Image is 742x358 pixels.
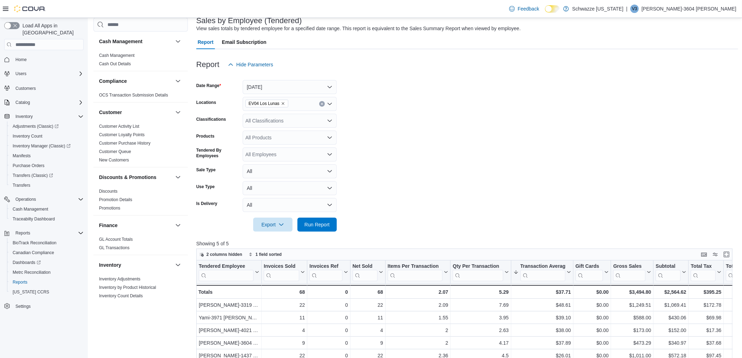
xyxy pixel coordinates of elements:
button: Cash Management [99,38,172,45]
label: Products [196,133,215,139]
button: Discounts & Promotions [174,173,182,181]
a: Adjustments (Classic) [7,121,86,131]
button: Invoices Ref [309,263,348,281]
a: GL Account Totals [99,237,133,242]
div: Invoices Sold [264,263,299,281]
span: Inventory by Product Historical [99,285,156,290]
div: $0.00 [576,288,609,296]
span: Purchase Orders [13,163,45,168]
span: Washington CCRS [10,288,84,296]
button: BioTrack Reconciliation [7,238,86,248]
div: Transaction Average [520,263,565,281]
button: Catalog [1,98,86,107]
button: Customer [99,109,172,116]
button: Display options [711,250,720,259]
span: Operations [15,197,36,202]
div: $1,249.51 [613,301,651,309]
span: Cash Management [10,205,84,213]
h3: Cash Management [99,38,143,45]
a: Customer Activity List [99,124,139,129]
span: Home [13,55,84,64]
div: $0.00 [576,339,609,347]
span: Inventory Adjustments [99,276,140,282]
button: Hide Parameters [225,58,276,72]
div: $69.98 [691,313,721,322]
a: Inventory Count Details [99,293,143,298]
h3: Finance [99,222,118,229]
button: Compliance [174,77,182,85]
a: Traceabilty Dashboard [10,215,58,223]
button: [US_STATE] CCRS [7,287,86,297]
span: Users [15,71,26,77]
button: Qty Per Transaction [453,263,508,281]
span: Users [13,69,84,78]
div: Items Per Transaction [388,263,443,270]
a: New Customers [99,158,129,163]
span: Reports [15,230,30,236]
a: Transfers (Classic) [7,171,86,180]
button: Manifests [7,151,86,161]
div: [PERSON_NAME]-3319 [PERSON_NAME] [199,301,259,309]
h3: Discounts & Promotions [99,174,156,181]
div: Transaction Average [520,263,565,270]
span: EV04 Los Lunas [249,100,280,107]
span: Reports [13,229,84,237]
span: Customer Loyalty Points [99,132,145,138]
div: Discounts & Promotions [93,187,188,215]
span: Traceabilty Dashboard [10,215,84,223]
a: Cash Out Details [99,61,131,66]
a: GL Transactions [99,245,130,250]
button: Operations [13,195,39,204]
div: Tendered Employee [199,263,254,281]
div: $152.00 [656,326,686,334]
label: Classifications [196,117,226,122]
div: $172.78 [691,301,721,309]
span: Customers [13,84,84,92]
div: 22 [264,301,305,309]
button: Users [1,69,86,79]
button: Invoices Sold [264,263,305,281]
span: 1 field sorted [256,252,282,257]
span: Inventory [15,114,33,119]
a: Home [13,55,29,64]
span: GL Transactions [99,245,130,251]
div: 2.09 [388,301,448,309]
a: Reports [10,278,30,286]
button: Open list of options [327,135,333,140]
a: Purchase Orders [10,161,47,170]
div: $1,069.41 [656,301,686,309]
span: Reports [10,278,84,286]
div: $473.29 [613,339,651,347]
div: $48.61 [513,301,571,309]
span: Customer Queue [99,149,131,154]
div: 3.95 [453,313,508,322]
button: Items Per Transaction [388,263,448,281]
button: 1 field sorted [246,250,285,259]
div: 2 [388,339,448,347]
button: Open list of options [327,118,333,124]
span: 2 columns hidden [206,252,242,257]
div: Gross Sales [613,263,645,270]
span: Customer Purchase History [99,140,151,146]
h3: Report [196,60,219,69]
button: Enter fullscreen [722,250,731,259]
button: Reports [13,229,33,237]
div: [PERSON_NAME]-3604 [PERSON_NAME] [199,339,259,347]
a: Cash Management [99,53,134,58]
span: Dashboards [10,258,84,267]
div: Gift Cards [576,263,603,270]
button: Inventory [99,261,172,268]
button: Cash Management [174,37,182,46]
span: V3 [632,5,637,13]
span: Inventory [13,112,84,121]
button: [DATE] [243,80,337,94]
button: Gross Sales [613,263,651,281]
div: $395.25 [691,288,721,296]
span: Inventory Manager (Classic) [13,143,71,149]
div: 0 [309,288,348,296]
p: Schwazze [US_STATE] [572,5,624,13]
label: Locations [196,100,216,105]
div: Subtotal [656,263,681,281]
